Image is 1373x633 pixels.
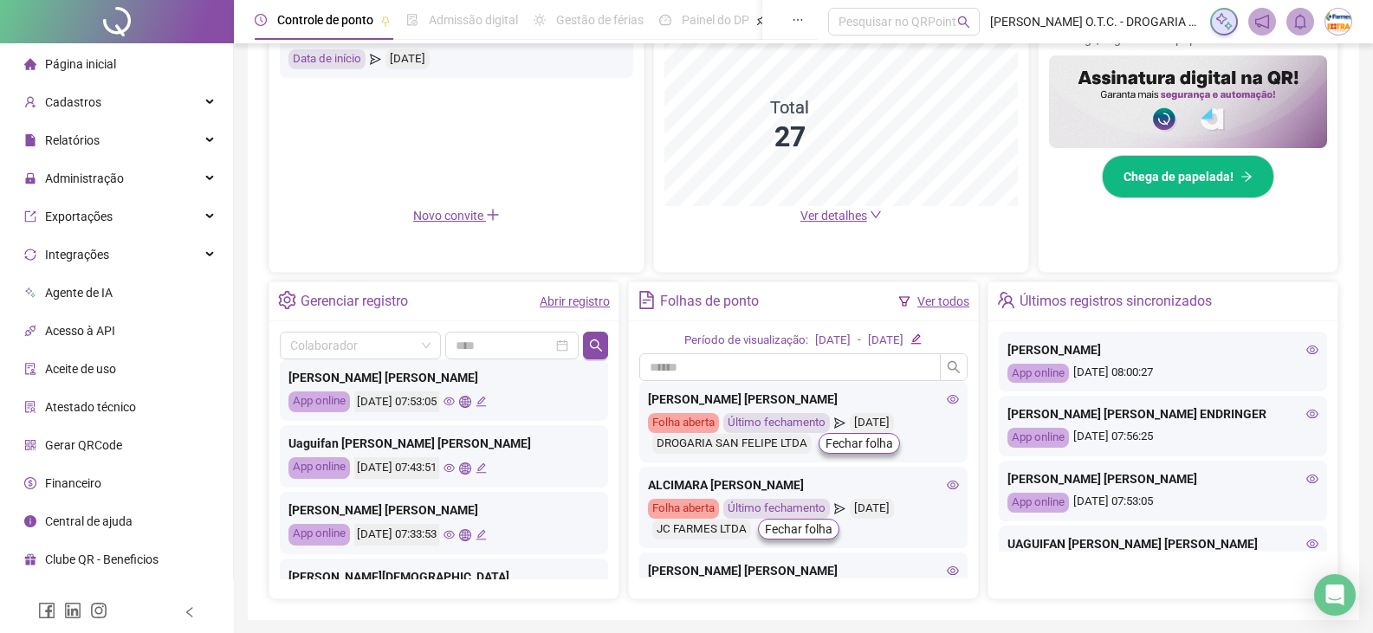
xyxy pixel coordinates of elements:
div: - [858,332,861,350]
span: edit [476,529,487,540]
span: file-text [638,291,656,309]
span: file [24,134,36,146]
div: [PERSON_NAME] [1007,340,1318,359]
span: plus [486,208,500,222]
div: [PERSON_NAME] [PERSON_NAME] [648,390,959,409]
span: Gerar QRCode [45,438,122,452]
span: eye [1306,344,1318,356]
img: banner%2F02c71560-61a6-44d4-94b9-c8ab97240462.png [1049,55,1327,148]
div: [DATE] 08:00:27 [1007,364,1318,384]
div: App online [288,391,350,413]
span: arrow-right [1240,171,1253,183]
button: Chega de papelada! [1102,155,1274,198]
span: down [870,209,882,221]
span: Fechar folha [826,434,893,453]
div: [DATE] 07:43:51 [354,457,439,479]
span: eye [444,529,455,540]
div: JC FARMES LTDA [652,520,751,539]
div: App online [1007,493,1069,513]
span: Integrações [45,248,109,262]
span: left [184,606,196,618]
span: clock-circle [255,14,267,26]
span: search [947,360,961,374]
button: Fechar folha [758,519,839,539]
span: search [589,339,603,352]
span: Aceite de uso [45,362,116,376]
span: Relatórios [45,133,100,147]
div: [PERSON_NAME] [PERSON_NAME] [648,561,959,580]
div: [DATE] [385,49,430,69]
span: search [957,16,970,29]
div: [PERSON_NAME] [PERSON_NAME] [288,501,599,520]
span: Agente de IA [45,286,113,300]
div: Último fechamento [723,499,830,519]
div: Uaguifan [PERSON_NAME] [PERSON_NAME] [288,434,599,453]
span: export [24,210,36,223]
span: filter [898,295,910,307]
div: Últimos registros sincronizados [1020,287,1212,316]
div: [PERSON_NAME] [PERSON_NAME] [288,368,599,387]
span: eye [947,393,959,405]
span: notification [1254,14,1270,29]
span: edit [910,333,922,345]
span: global [459,396,470,407]
span: gift [24,553,36,565]
span: lock [24,172,36,184]
div: App online [1007,364,1069,384]
div: App online [1007,428,1069,448]
span: eye [1306,473,1318,485]
div: Folha aberta [648,499,719,519]
div: Último fechamento [723,413,830,433]
div: [PERSON_NAME] [PERSON_NAME] [1007,469,1318,488]
span: Financeiro [45,476,101,490]
span: audit [24,363,36,375]
span: global [459,462,470,474]
span: Página inicial [45,57,116,71]
span: pushpin [380,16,391,26]
span: Exportações [45,210,113,223]
span: user-add [24,96,36,108]
span: eye [947,565,959,577]
span: Chega de papelada! [1124,167,1234,186]
span: ellipsis [792,14,804,26]
div: App online [288,457,350,479]
div: [DATE] 07:53:05 [354,391,439,413]
span: home [24,58,36,70]
span: global [459,529,470,540]
span: send [370,49,381,69]
div: App online [288,524,350,546]
span: [PERSON_NAME] O.T.C. - DROGARIA [GEOGRAPHIC_DATA][PERSON_NAME] [990,12,1200,31]
span: send [834,499,845,519]
a: Abrir registro [540,294,610,308]
div: [PERSON_NAME][DEMOGRAPHIC_DATA] [288,567,599,586]
span: Acesso à API [45,324,115,338]
span: instagram [90,602,107,619]
div: Data de início [288,49,366,69]
span: edit [476,462,487,474]
span: Administração [45,171,124,185]
div: Período de visualização: [684,332,808,350]
span: Cadastros [45,95,101,109]
span: Admissão digital [429,13,518,27]
span: setting [278,291,296,309]
span: eye [947,479,959,491]
span: sync [24,249,36,261]
span: pushpin [756,16,767,26]
span: Painel do DP [682,13,749,27]
div: [DATE] [850,413,894,433]
span: eye [444,462,455,474]
span: linkedin [64,602,81,619]
span: Controle de ponto [277,13,373,27]
div: [DATE] [850,499,894,519]
span: Novo convite [413,209,500,223]
div: [DATE] 07:33:53 [354,524,439,546]
a: Ver todos [917,294,969,308]
div: Gerenciar registro [301,287,408,316]
span: Clube QR - Beneficios [45,552,159,566]
span: eye [444,396,455,407]
span: Gestão de férias [556,13,644,27]
div: [PERSON_NAME] [PERSON_NAME] ENDRINGER [1007,404,1318,423]
span: edit [476,396,487,407]
span: eye [1306,408,1318,420]
a: Ver detalhes down [800,209,882,223]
